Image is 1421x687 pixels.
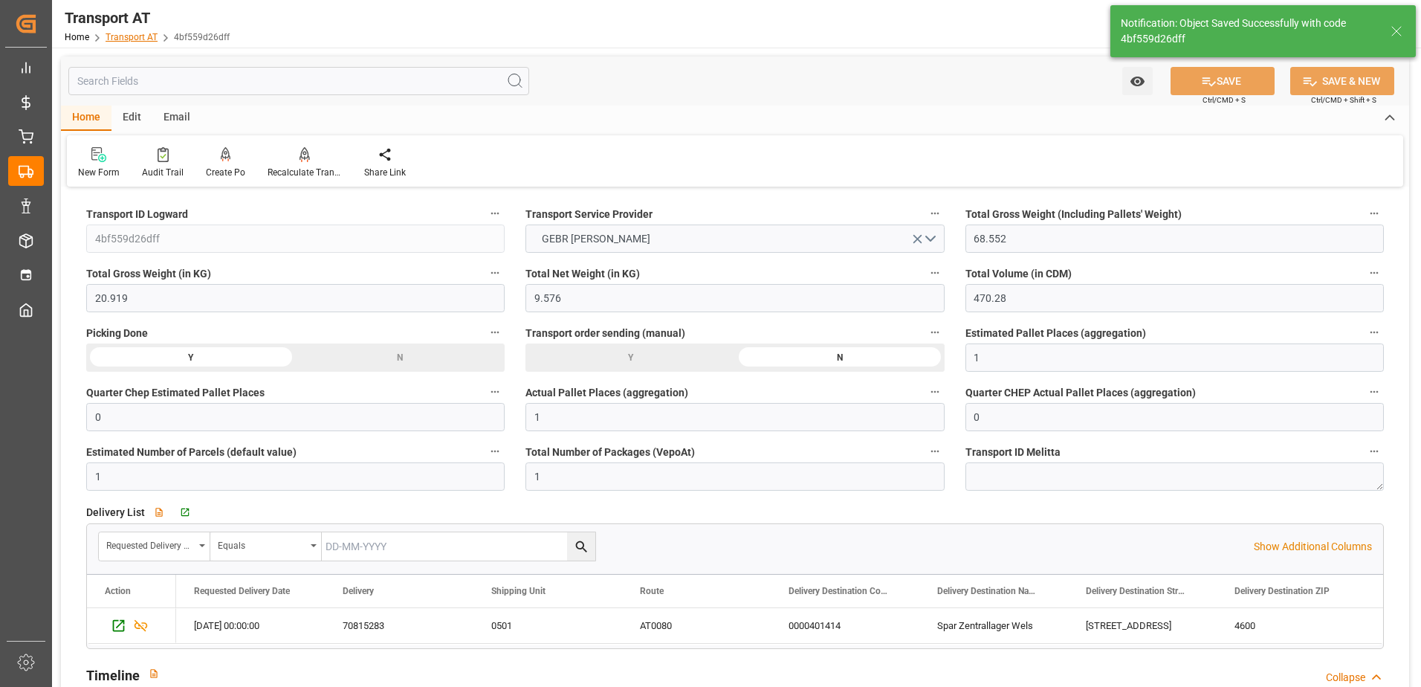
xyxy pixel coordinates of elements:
[640,586,664,596] span: Route
[1068,608,1217,643] div: [STREET_ADDRESS]
[142,166,184,179] div: Audit Trail
[525,266,640,282] span: Total Net Weight (in KG)
[105,586,131,596] div: Action
[771,608,919,643] div: 0000401414
[789,586,888,596] span: Delivery Destination Code
[925,204,945,223] button: Transport Service Provider
[322,532,595,561] input: DD-MM-YYYY
[473,608,622,643] div: 0501
[194,586,290,596] span: Requested Delivery Date
[111,106,152,131] div: Edit
[525,225,944,253] button: open menu
[925,263,945,283] button: Total Net Weight (in KG)
[176,608,325,643] div: [DATE] 00:00:00
[1365,442,1384,461] button: Transport ID Melitta
[567,532,595,561] button: search button
[99,532,210,561] button: open menu
[1121,16,1376,47] div: Notification: Object Saved Successfully with code 4bf559d26dff
[919,608,1068,643] div: Spar Zentrallager Wels
[1234,586,1330,596] span: Delivery Destination ZIP
[965,266,1072,282] span: Total Volume (in CDM)
[364,166,406,179] div: Share Link
[86,207,188,222] span: Transport ID Logward
[1365,263,1384,283] button: Total Volume (in CDM)
[525,385,688,401] span: Actual Pallet Places (aggregation)
[925,442,945,461] button: Total Number of Packages (VepoAt)
[325,608,473,643] div: 70815283
[525,326,685,341] span: Transport order sending (manual)
[925,323,945,342] button: Transport order sending (manual)
[925,382,945,401] button: Actual Pallet Places (aggregation)
[86,266,211,282] span: Total Gross Weight (in KG)
[268,166,342,179] div: Recalculate Transport Costs
[296,343,505,372] div: N
[210,532,322,561] button: open menu
[1365,382,1384,401] button: Quarter CHEP Actual Pallet Places (aggregation)
[525,207,653,222] span: Transport Service Provider
[106,32,158,42] a: Transport AT
[1202,94,1246,106] span: Ctrl/CMD + S
[87,608,176,644] div: Press SPACE to select this row.
[218,535,305,552] div: Equals
[1326,670,1365,686] div: Collapse
[1290,67,1394,95] button: SAVE & NEW
[86,665,140,686] h2: Timeline
[525,343,735,372] div: Y
[1365,323,1384,342] button: Estimated Pallet Places (aggregation)
[1217,608,1365,643] div: 4600
[65,32,89,42] a: Home
[1365,204,1384,223] button: Total Gross Weight (Including Pallets' Weight)
[525,445,695,460] span: Total Number of Packages (VepoAt)
[86,326,148,341] span: Picking Done
[86,343,296,372] div: Y
[1254,539,1372,555] p: Show Additional Columns
[485,263,505,283] button: Total Gross Weight (in KG)
[61,106,111,131] div: Home
[65,7,230,29] div: Transport AT
[68,67,529,95] input: Search Fields
[1311,94,1376,106] span: Ctrl/CMD + Shift + S
[965,445,1061,460] span: Transport ID Melitta
[491,586,546,596] span: Shipping Unit
[86,445,297,460] span: Estimated Number of Parcels (default value)
[485,382,505,401] button: Quarter Chep Estimated Pallet Places
[1122,67,1153,95] button: open menu
[106,535,194,552] div: Requested Delivery Date
[1086,586,1185,596] span: Delivery Destination Street
[343,586,374,596] span: Delivery
[152,106,201,131] div: Email
[86,505,145,520] span: Delivery List
[965,207,1182,222] span: Total Gross Weight (Including Pallets' Weight)
[965,326,1146,341] span: Estimated Pallet Places (aggregation)
[622,608,771,643] div: AT0080
[86,385,265,401] span: Quarter Chep Estimated Pallet Places
[1171,67,1275,95] button: SAVE
[965,385,1196,401] span: Quarter CHEP Actual Pallet Places (aggregation)
[485,204,505,223] button: Transport ID Logward
[485,442,505,461] button: Estimated Number of Parcels (default value)
[534,231,658,247] span: GEBR [PERSON_NAME]
[735,343,945,372] div: N
[206,166,245,179] div: Create Po
[937,586,1037,596] span: Delivery Destination Name
[485,323,505,342] button: Picking Done
[78,166,120,179] div: New Form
